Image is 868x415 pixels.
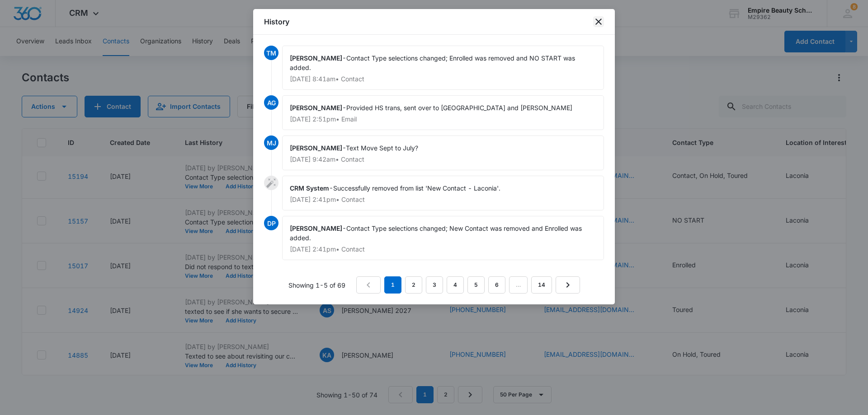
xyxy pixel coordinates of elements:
button: close [593,16,604,27]
span: Text Move Sept to July? [346,144,418,152]
p: [DATE] 8:41am • Contact [290,76,596,82]
div: - [282,95,604,130]
p: [DATE] 2:41pm • Contact [290,246,596,252]
span: AG [264,95,278,110]
a: Page 6 [488,276,505,294]
em: 1 [384,276,401,294]
div: - [282,46,604,90]
div: - [282,216,604,260]
p: [DATE] 2:51pm • Email [290,116,596,122]
span: Provided HS trans, sent over to [GEOGRAPHIC_DATA] and [PERSON_NAME] [346,104,572,112]
h1: History [264,16,289,27]
span: DP [264,216,278,230]
a: Page 14 [531,276,552,294]
span: Successfully removed from list 'New Contact - Laconia'. [333,184,500,192]
span: CRM System [290,184,329,192]
nav: Pagination [356,276,580,294]
span: Contact Type selections changed; Enrolled was removed and NO START was added. [290,54,577,71]
a: Next Page [556,276,580,294]
a: Page 3 [426,276,443,294]
span: MJ [264,135,278,150]
div: - [282,176,604,210]
span: [PERSON_NAME] [290,224,342,232]
div: - [282,135,604,170]
a: Page 4 [447,276,464,294]
p: [DATE] 9:42am • Contact [290,156,596,163]
span: [PERSON_NAME] [290,104,342,112]
span: [PERSON_NAME] [290,54,342,62]
p: [DATE] 2:41pm • Contact [290,196,596,203]
a: Page 2 [405,276,422,294]
p: Showing 1-5 of 69 [288,280,345,290]
span: Contact Type selections changed; New Contact was removed and Enrolled was added. [290,224,584,242]
span: [PERSON_NAME] [290,144,342,152]
a: Page 5 [467,276,485,294]
span: TM [264,46,278,60]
